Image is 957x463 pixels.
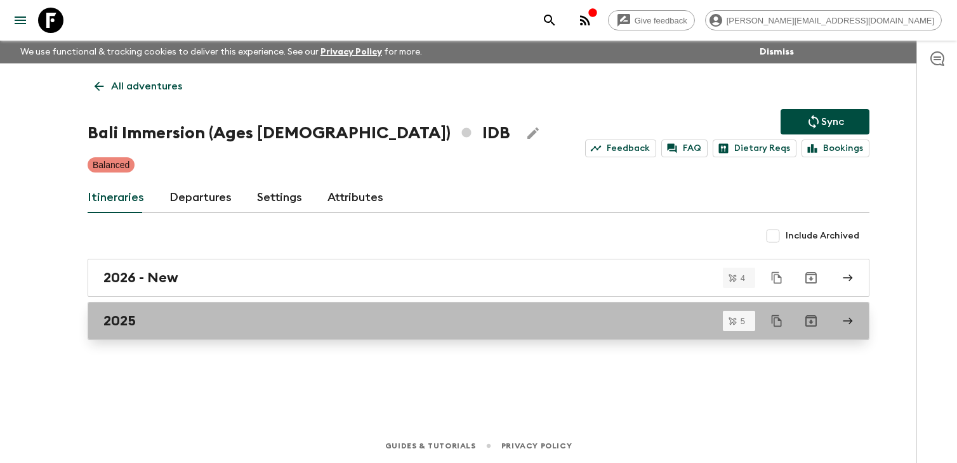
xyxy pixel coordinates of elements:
[88,183,144,213] a: Itineraries
[585,140,656,157] a: Feedback
[798,265,824,290] button: Archive
[88,74,189,99] a: All adventures
[520,121,546,146] button: Edit Adventure Title
[537,8,562,33] button: search adventures
[733,317,753,325] span: 5
[661,140,708,157] a: FAQ
[781,109,869,134] button: Sync adventure departures to the booking engine
[8,8,33,33] button: menu
[756,43,797,61] button: Dismiss
[257,183,302,213] a: Settings
[385,439,476,453] a: Guides & Tutorials
[628,16,694,25] span: Give feedback
[821,114,844,129] p: Sync
[88,259,869,297] a: 2026 - New
[798,308,824,334] button: Archive
[765,266,788,289] button: Duplicate
[320,48,382,56] a: Privacy Policy
[327,183,383,213] a: Attributes
[88,302,869,340] a: 2025
[720,16,941,25] span: [PERSON_NAME][EMAIL_ADDRESS][DOMAIN_NAME]
[501,439,572,453] a: Privacy Policy
[169,183,232,213] a: Departures
[765,310,788,332] button: Duplicate
[705,10,942,30] div: [PERSON_NAME][EMAIL_ADDRESS][DOMAIN_NAME]
[733,274,753,282] span: 4
[713,140,796,157] a: Dietary Reqs
[786,230,859,242] span: Include Archived
[111,79,182,94] p: All adventures
[802,140,869,157] a: Bookings
[608,10,695,30] a: Give feedback
[103,313,136,329] h2: 2025
[103,270,178,286] h2: 2026 - New
[15,41,427,63] p: We use functional & tracking cookies to deliver this experience. See our for more.
[88,121,510,146] h1: Bali Immersion (Ages [DEMOGRAPHIC_DATA]) IDB
[93,159,129,171] p: Balanced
